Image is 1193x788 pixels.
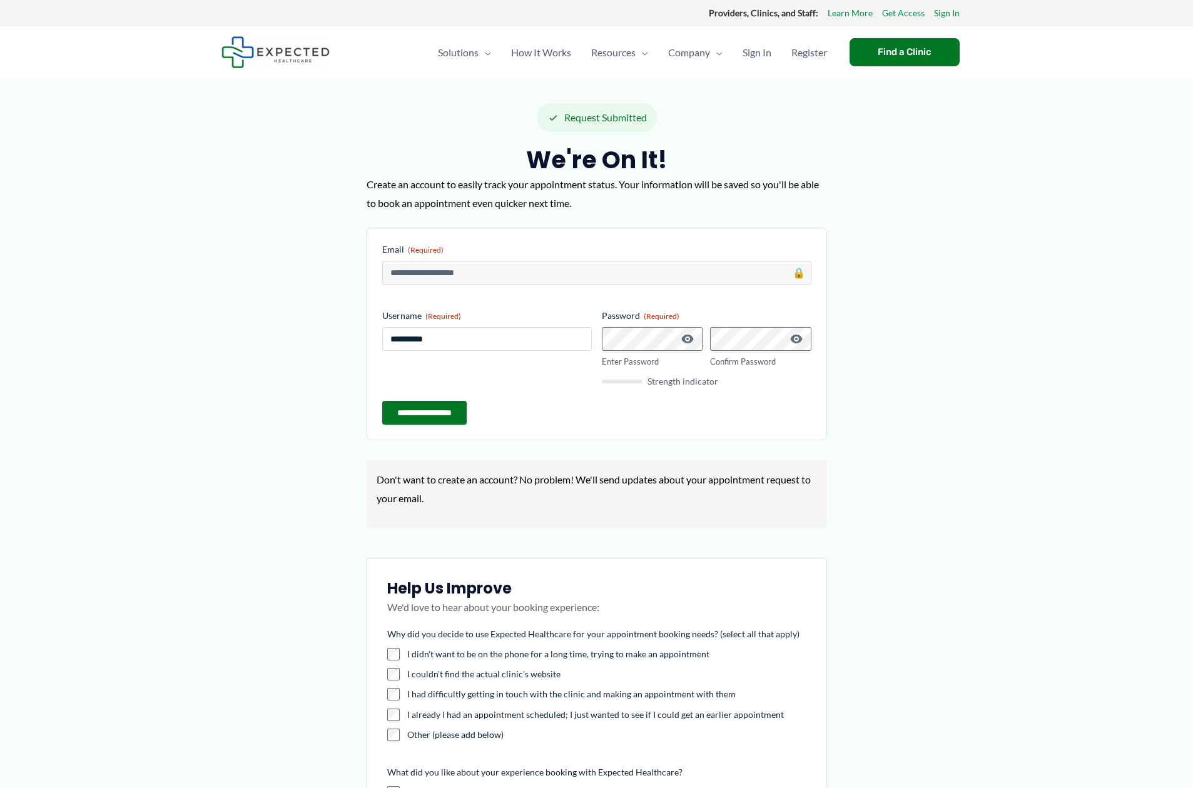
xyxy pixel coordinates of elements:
span: (Required) [408,245,444,255]
nav: Primary Site Navigation [428,31,837,74]
label: I couldn't find the actual clinic's website [407,668,806,680]
label: I already I had an appointment scheduled; I just wanted to see if I could get an earlier appointment [407,709,806,721]
img: Expected Healthcare Logo - side, dark font, small [221,36,330,68]
legend: Password [602,310,679,322]
label: Confirm Password [710,356,811,368]
label: Other (please add below) [407,729,806,741]
a: Register [781,31,837,74]
a: Find a Clinic [850,38,960,66]
span: Menu Toggle [479,31,491,74]
a: SolutionsMenu Toggle [428,31,501,74]
strong: Providers, Clinics, and Staff: [709,8,818,18]
label: I didn't want to be on the phone for a long time, trying to make an appointment [407,648,806,660]
legend: What did you like about your experience booking with Expected Healthcare? [387,766,683,779]
a: ResourcesMenu Toggle [581,31,658,74]
label: Email [382,243,811,256]
a: Sign In [733,31,781,74]
span: Menu Toggle [710,31,723,74]
span: (Required) [644,311,679,321]
label: Username [382,310,592,322]
p: Create an account to easily track your appointment status. Your information will be saved so you'... [367,175,827,212]
span: Solutions [438,31,479,74]
span: Menu Toggle [636,31,648,74]
h3: Help Us Improve [387,578,806,598]
label: Enter Password [602,356,703,368]
span: (Required) [425,311,461,321]
button: Show Password [789,331,804,346]
label: I had difficultly getting in touch with the clinic and making an appointment with them [407,688,806,700]
span: Resources [591,31,636,74]
a: Learn More [828,5,873,21]
span: Company [668,31,710,74]
p: Don't want to create an account? No problem! We'll send updates about your appointment request to... [377,470,817,507]
h2: We're On It! [367,144,827,175]
a: CompanyMenu Toggle [658,31,733,74]
legend: Why did you decide to use Expected Healthcare for your appointment booking needs? (select all tha... [387,628,800,640]
span: Register [791,31,827,74]
div: Strength indicator [602,377,811,386]
a: Sign In [934,5,960,21]
button: Show Password [680,331,695,346]
p: We'd love to hear about your booking experience: [387,598,806,629]
span: Sign In [743,31,771,74]
a: How It Works [501,31,581,74]
a: Get Access [882,5,925,21]
span: How It Works [511,31,571,74]
div: Request Submitted [537,103,657,132]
